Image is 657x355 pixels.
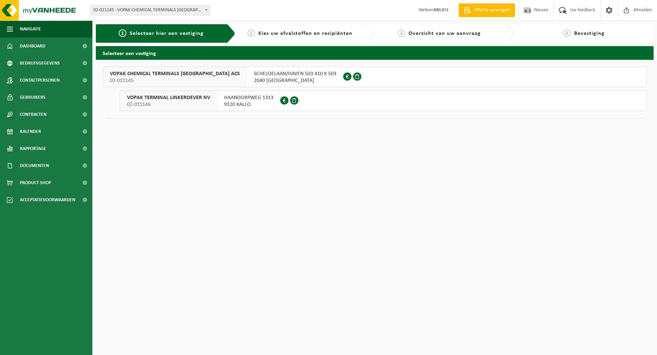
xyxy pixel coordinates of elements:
[254,77,336,84] span: 2040 [GEOGRAPHIC_DATA]
[20,106,47,123] span: Contracten
[20,140,46,157] span: Rapportage
[20,55,60,72] span: Bedrijfsgegevens
[473,7,512,14] span: Offerte aanvragen
[224,94,273,101] span: HAANDORPWEG 1313
[127,101,210,108] span: 02-011146
[258,31,352,36] span: Kies uw afvalstoffen en recipiënten
[127,94,210,101] span: VOPAK TERMINAL LINKEROEVER NV
[20,21,41,38] span: Navigatie
[91,5,210,15] span: 02-011145 - VOPAK CHEMICAL TERMINALS BELGIUM ACS - ANTWERPEN
[20,89,46,106] span: Gebruikers
[96,46,654,59] h2: Selecteer een vestiging
[20,157,49,174] span: Documenten
[247,29,255,37] span: 2
[20,72,60,89] span: Contactpersonen
[120,91,647,111] button: VOPAK TERMINAL LINKEROEVER NV 02-011146 HAANDORPWEG 13139120 KALLO
[563,29,571,37] span: 4
[90,5,210,15] span: 02-011145 - VOPAK CHEMICAL TERMINALS BELGIUM ACS - ANTWERPEN
[434,8,448,13] strong: MILIEU
[130,31,204,36] span: Selecteer hier een vestiging
[254,70,336,77] span: SCHELDELAAN/HAVEN 503 410 K 503
[110,70,240,77] span: VOPAK CHEMICAL TERMINALS [GEOGRAPHIC_DATA] ACS
[20,38,46,55] span: Dashboard
[20,174,51,191] span: Product Shop
[20,123,41,140] span: Kalender
[459,3,515,17] a: Offerte aanvragen
[119,29,126,37] span: 1
[409,31,481,36] span: Overzicht van uw aanvraag
[103,67,647,87] button: VOPAK CHEMICAL TERMINALS [GEOGRAPHIC_DATA] ACS 02-011145 SCHELDELAAN/HAVEN 503 410 K 5032040 [GEO...
[20,191,75,208] span: Acceptatievoorwaarden
[110,77,240,84] span: 02-011145
[224,101,273,108] span: 9120 KALLO
[574,31,605,36] span: Bevestiging
[398,29,405,37] span: 3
